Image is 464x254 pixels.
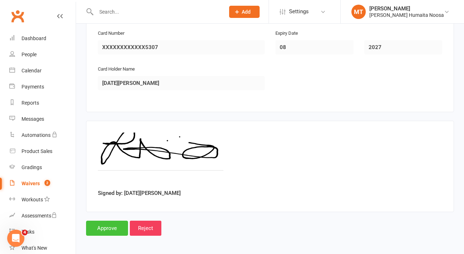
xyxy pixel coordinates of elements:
div: People [22,52,37,57]
div: Product Sales [22,148,52,154]
span: 2 [44,180,50,186]
input: Approve [86,221,128,236]
input: Search... [94,7,220,17]
a: Gradings [9,159,76,176]
div: Reports [22,100,39,106]
div: Assessments [22,213,57,219]
a: Product Sales [9,143,76,159]
div: [PERSON_NAME] Humaita Noosa [369,12,444,18]
span: 4 [22,230,28,235]
a: Tasks [9,224,76,240]
a: Assessments [9,208,76,224]
div: Calendar [22,68,42,73]
span: Add [242,9,251,15]
span: Settings [289,4,309,20]
iframe: Intercom live chat [7,230,24,247]
a: Workouts [9,192,76,208]
div: Waivers [22,181,40,186]
label: Card Holder Name [98,66,135,73]
div: Dashboard [22,35,46,41]
a: Payments [9,79,76,95]
button: Add [229,6,260,18]
img: image1760424791.png [98,133,223,186]
label: Expiry Date [275,30,298,37]
div: Payments [22,84,44,90]
div: Messages [22,116,44,122]
div: What's New [22,245,47,251]
div: Gradings [22,164,42,170]
div: [PERSON_NAME] [369,5,444,12]
div: Tasks [22,229,34,235]
label: Signed by: [DATE][PERSON_NAME] [98,189,181,197]
input: Reject [130,221,161,236]
div: MT [351,5,366,19]
a: Calendar [9,63,76,79]
div: Workouts [22,197,43,202]
div: Automations [22,132,51,138]
a: Waivers 2 [9,176,76,192]
a: People [9,47,76,63]
a: Reports [9,95,76,111]
a: Automations [9,127,76,143]
a: Messages [9,111,76,127]
a: Clubworx [9,7,27,25]
a: Dashboard [9,30,76,47]
label: Card Number [98,30,124,37]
